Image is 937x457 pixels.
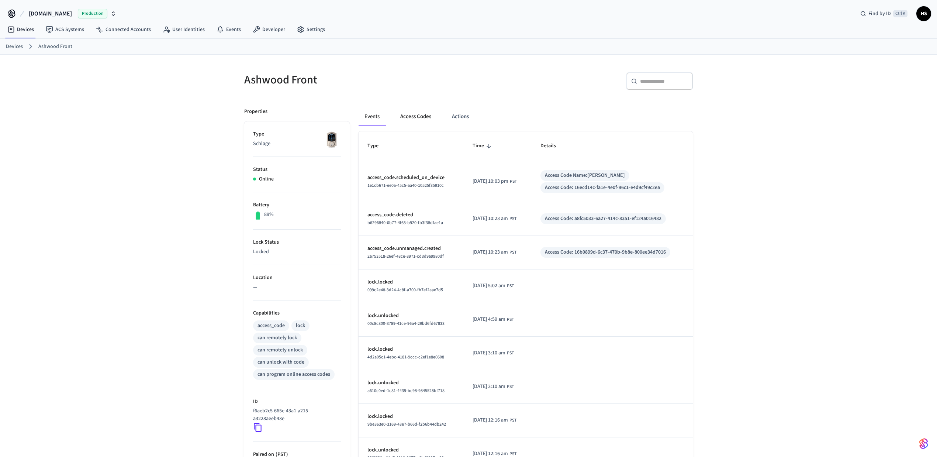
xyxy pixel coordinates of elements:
div: Asia/Manila [473,316,514,323]
h5: Ashwood Front [244,72,464,87]
p: Locked [253,248,341,256]
p: Status [253,166,341,173]
span: [DATE] 5:02 am [473,282,505,290]
p: ID [253,398,341,406]
div: can remotely lock [257,334,297,342]
a: User Identities [157,23,211,36]
span: HS [917,7,930,20]
span: [DATE] 4:59 am [473,316,505,323]
span: 2a753518-26ef-48ce-8971-cd3d9a9980df [367,253,444,260]
button: Access Codes [394,108,437,126]
span: b6296840-0b77-4f65-b920-fb3f38dfae1a [367,220,443,226]
div: Asia/Manila [473,248,516,256]
span: [DATE] 10:23 am [473,215,508,223]
p: Schlage [253,140,341,148]
div: Access Code: a8fc5033-6a27-414c-8351-ef124a016482 [545,215,661,223]
span: [DATE] 3:10 am [473,383,505,391]
span: Ctrl K [893,10,907,17]
img: SeamLogoGradient.69752ec5.svg [919,438,928,450]
a: Devices [6,43,23,51]
span: Production [78,9,107,18]
div: can unlock with code [257,358,304,366]
p: Location [253,274,341,282]
div: can program online access codes [257,371,330,378]
span: PST [507,316,514,323]
p: Type [253,130,341,138]
span: [DOMAIN_NAME] [29,9,72,18]
span: PST [509,249,516,256]
div: Find by IDCtrl K [854,7,913,20]
a: Events [211,23,247,36]
p: Battery [253,201,341,209]
div: Access Code: 16b0899d-6c37-470b-9b8e-800ee34d7016 [545,248,666,256]
a: Connected Accounts [90,23,157,36]
div: Access Code: 16ecd14c-fa1e-4e0f-96c1-e4d9cf49c2ea [545,184,660,192]
div: Asia/Manila [473,349,514,357]
a: Devices [1,23,40,36]
span: PST [509,216,516,222]
span: Details [540,140,566,152]
span: Type [367,140,388,152]
span: PST [507,350,514,357]
div: Asia/Manila [473,178,517,185]
div: ant example [359,108,693,126]
span: [DATE] 10:03 pm [473,178,508,185]
div: Asia/Manila [473,416,516,424]
button: Events [359,108,385,126]
p: f6aeb2c5-665e-43a1-a215-a3228aeeb43e [253,407,338,423]
p: lock.unlocked [367,379,455,387]
span: [DATE] 12:16 am [473,416,508,424]
div: access_code [257,322,285,330]
span: 00c8c800-3789-41ce-96a4-29bd6fd67833 [367,320,445,327]
div: Asia/Manila [473,383,514,391]
a: Settings [291,23,331,36]
p: lock.locked [367,346,455,353]
p: access_code.deleted [367,211,455,219]
p: 89% [264,211,274,219]
p: lock.locked [367,413,455,420]
button: HS [916,6,931,21]
span: PST [507,283,514,289]
a: Developer [247,23,291,36]
span: Time [473,140,494,152]
p: Capabilities [253,309,341,317]
span: 099c2e48-3d24-4c8f-a700-fb7ef2aae7d5 [367,287,443,293]
p: access_code.scheduled_on_device [367,174,455,182]
span: a610c0ed-1c81-4439-bc98-9845528bf718 [367,388,445,394]
a: Ashwood Front [38,43,72,51]
span: [DATE] 10:23 am [473,248,508,256]
span: Find by ID [868,10,891,17]
span: PST [510,178,517,185]
p: access_code.unmanaged.created [367,245,455,252]
span: 9be363e0-3169-43e7-b66d-f2b6b44db242 [367,421,446,427]
p: — [253,284,341,291]
img: Schlage Sense Smart Deadbolt with Camelot Trim, Front [322,130,341,149]
div: lock [296,322,305,330]
p: lock.unlocked [367,446,455,454]
div: Access Code Name: [PERSON_NAME] [545,172,625,179]
span: 1e1cb671-ee0a-45c5-aa40-10525f35910c [367,182,444,189]
div: can remotely unlock [257,346,303,354]
p: Online [259,175,274,183]
div: Asia/Manila [473,215,516,223]
button: Actions [446,108,475,126]
span: 4d2a05c1-4ebc-4181-9ccc-c2ef1e8e0608 [367,354,444,360]
p: Lock Status [253,238,341,246]
div: Asia/Manila [473,282,514,290]
span: PST [507,384,514,390]
p: lock.locked [367,278,455,286]
p: lock.unlocked [367,312,455,320]
a: ACS Systems [40,23,90,36]
span: [DATE] 3:10 am [473,349,505,357]
p: Properties [244,108,267,116]
span: PST [509,417,516,424]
